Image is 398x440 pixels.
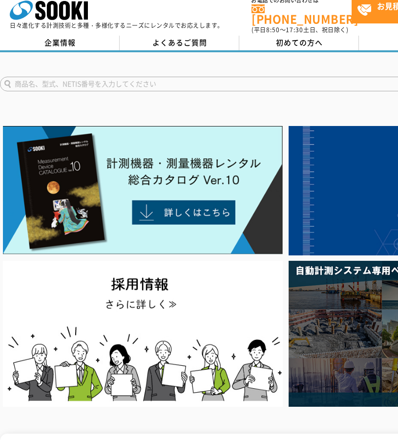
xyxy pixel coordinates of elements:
[251,25,348,34] span: (平日 ～ 土日、祝日除く)
[251,4,352,24] a: [PHONE_NUMBER]
[266,25,280,34] span: 8:50
[286,25,303,34] span: 17:30
[120,36,239,50] a: よくあるご質問
[10,22,224,28] p: 日々進化する計測技術と多種・多様化するニーズにレンタルでお応えします。
[3,126,283,254] img: Catalog Ver10
[276,37,323,48] span: 初めての方へ
[239,36,359,50] a: 初めての方へ
[3,261,283,406] img: SOOKI recruit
